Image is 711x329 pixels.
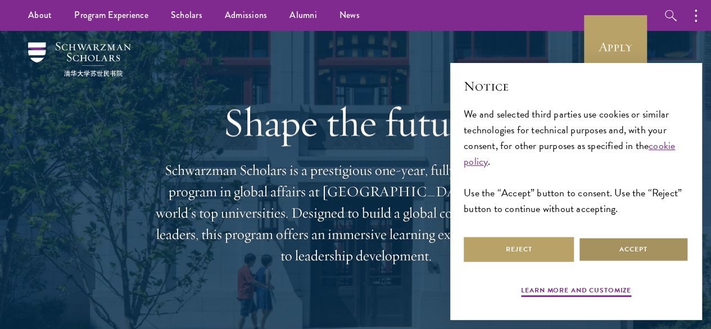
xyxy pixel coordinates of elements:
[153,98,558,146] h1: Shape the future.
[521,285,631,299] button: Learn more and customize
[464,106,689,217] div: We and selected third parties use cookies or similar technologies for technical purposes and, wit...
[464,138,675,169] a: cookie policy
[578,237,689,262] button: Accept
[584,15,647,78] a: Apply
[153,160,558,267] p: Schwarzman Scholars is a prestigious one-year, fully funded master’s program in global affairs at...
[464,237,574,262] button: Reject
[28,42,131,76] img: Schwarzman Scholars
[464,76,689,96] h2: Notice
